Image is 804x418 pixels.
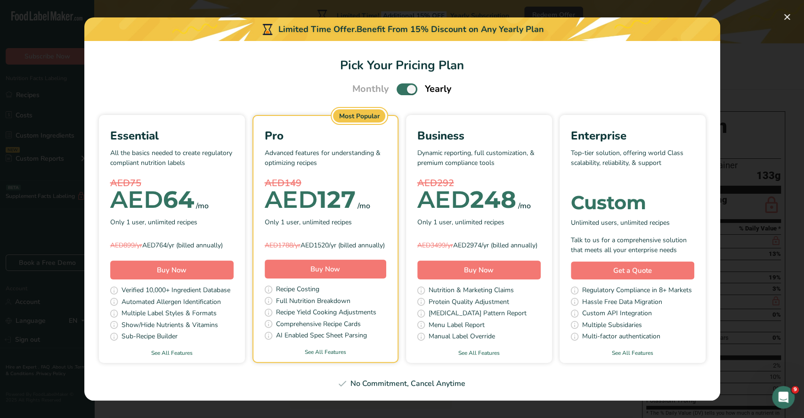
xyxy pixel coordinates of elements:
[613,265,652,276] span: Get a Quote
[772,386,795,409] iframe: Intercom live chat
[122,331,178,343] span: Sub-Recipe Builder
[406,349,552,357] a: See All Features
[357,23,544,36] div: Benefit From 15% Discount on Any Yearly Plan
[122,285,230,297] span: Verified 10,000+ Ingredient Database
[582,331,660,343] span: Multi-factor authentication
[429,308,527,320] span: [MEDICAL_DATA] Pattern Report
[417,190,516,209] div: 248
[110,185,163,214] span: AED
[110,127,234,144] div: Essential
[276,330,367,342] span: AI Enabled Spec Sheet Parsing
[417,240,541,250] div: AED2974/yr (billed annually)
[571,262,694,280] a: Get a Quote
[571,127,694,144] div: Enterprise
[571,193,694,212] div: Custom
[265,217,352,227] span: Only 1 user, unlimited recipes
[417,127,541,144] div: Business
[110,148,234,176] p: All the basics needed to create regulatory compliant nutrition labels
[464,265,494,275] span: Buy Now
[352,82,389,96] span: Monthly
[571,148,694,176] p: Top-tier solution, offering world Class scalability, reliability, & support
[122,297,221,309] span: Automated Allergen Identification
[265,260,386,279] button: Buy Now
[333,109,386,123] div: Most Popular
[265,241,300,250] span: AED1788/yr
[571,235,694,255] div: Talk to us for a comprehensive solution that meets all your enterprise needs
[265,148,386,176] p: Advanced features for understanding & optimizing recipes
[429,320,485,332] span: Menu Label Report
[84,17,720,41] div: Limited Time Offer.
[96,378,709,389] div: No Commitment, Cancel Anytime
[429,297,509,309] span: Protein Quality Adjustment
[122,320,218,332] span: Show/Hide Nutrients & Vitamins
[417,217,504,227] span: Only 1 user, unlimited recipes
[276,284,319,296] span: Recipe Costing
[518,200,531,212] div: /mo
[417,185,470,214] span: AED
[276,307,376,319] span: Recipe Yield Cooking Adjustments
[582,285,692,297] span: Regulatory Compliance in 8+ Markets
[429,331,495,343] span: Manual Label Override
[122,308,217,320] span: Multiple Label Styles & Formats
[276,296,350,308] span: Full Nutrition Breakdown
[99,349,245,357] a: See All Features
[582,297,662,309] span: Hassle Free Data Migration
[110,217,197,227] span: Only 1 user, unlimited recipes
[571,218,670,228] span: Unlimited users, unlimited recipes
[110,190,194,209] div: 64
[96,56,709,74] h1: Pick Your Pricing Plan
[425,82,452,96] span: Yearly
[582,320,642,332] span: Multiple Subsidaries
[265,240,386,250] div: AED1520/yr (billed annually)
[429,285,514,297] span: Nutrition & Marketing Claims
[417,261,541,279] button: Buy Now
[110,176,234,190] div: AED75
[265,190,356,209] div: 127
[265,127,386,144] div: Pro
[582,308,652,320] span: Custom API Integration
[265,185,317,214] span: AED
[110,241,142,250] span: AED899/yr
[110,240,234,250] div: AED764/yr (billed annually)
[417,241,453,250] span: AED3499/yr
[110,261,234,279] button: Buy Now
[357,200,370,212] div: /mo
[560,349,706,357] a: See All Features
[157,265,187,275] span: Buy Now
[417,176,541,190] div: AED292
[791,386,799,393] span: 9
[276,319,361,331] span: Comprehensive Recipe Cards
[253,348,398,356] a: See All Features
[310,264,340,274] span: Buy Now
[265,176,386,190] div: AED149
[417,148,541,176] p: Dynamic reporting, full customization, & premium compliance tools
[196,200,209,212] div: /mo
